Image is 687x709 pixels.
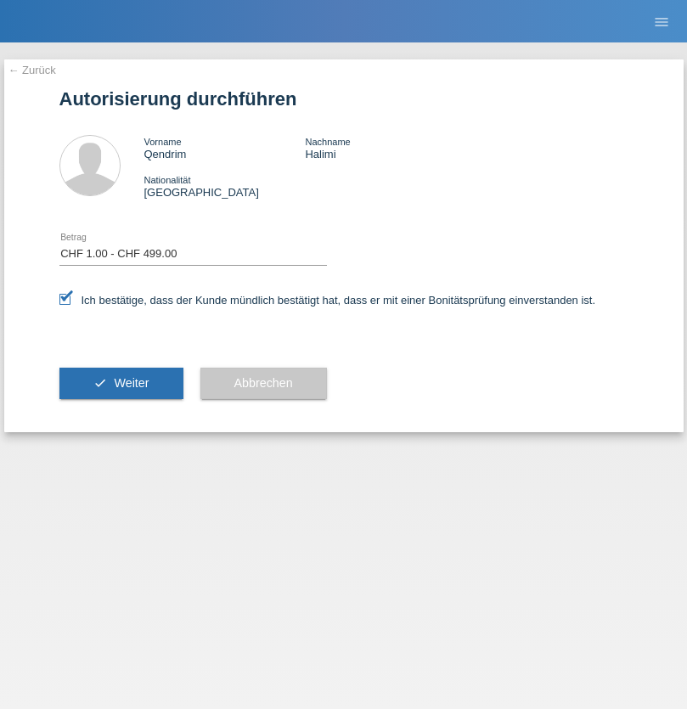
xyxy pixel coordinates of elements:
[93,376,107,390] i: check
[305,137,350,147] span: Nachname
[114,376,149,390] span: Weiter
[59,368,183,400] button: check Weiter
[59,294,596,307] label: Ich bestätige, dass der Kunde mündlich bestätigt hat, dass er mit einer Bonitätsprüfung einversta...
[144,137,182,147] span: Vorname
[144,173,306,199] div: [GEOGRAPHIC_DATA]
[234,376,293,390] span: Abbrechen
[144,175,191,185] span: Nationalität
[8,64,56,76] a: ← Zurück
[200,368,327,400] button: Abbrechen
[653,14,670,31] i: menu
[645,16,679,26] a: menu
[305,135,466,160] div: Halimi
[59,88,628,110] h1: Autorisierung durchführen
[144,135,306,160] div: Qendrim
